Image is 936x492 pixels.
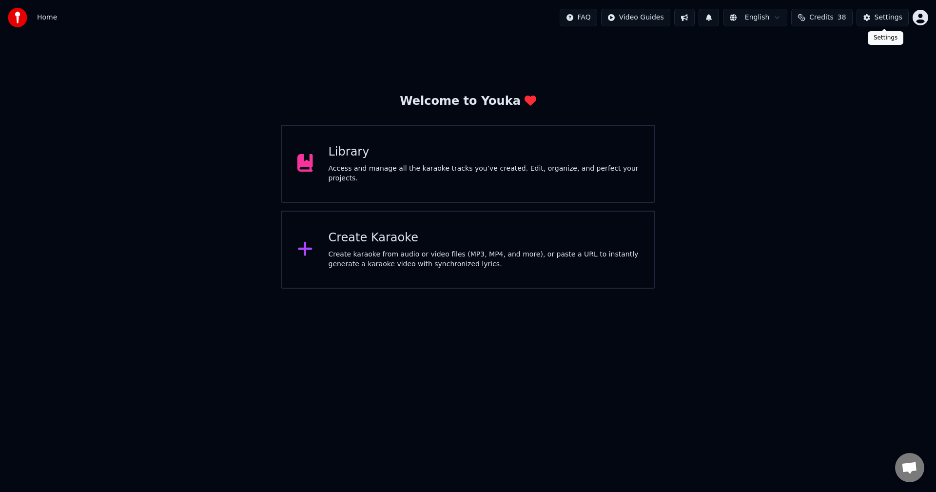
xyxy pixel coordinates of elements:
span: 38 [838,13,846,22]
div: Access and manage all the karaoke tracks you’ve created. Edit, organize, and perfect your projects. [329,164,639,183]
div: Settings [868,31,903,45]
img: youka [8,8,27,27]
div: Open chat [895,453,924,482]
button: Video Guides [601,9,670,26]
button: FAQ [560,9,597,26]
div: Welcome to Youka [400,94,536,109]
div: Create karaoke from audio or video files (MP3, MP4, and more), or paste a URL to instantly genera... [329,250,639,269]
button: Credits38 [791,9,852,26]
button: Settings [857,9,909,26]
div: Settings [875,13,902,22]
div: Library [329,144,639,160]
span: Home [37,13,57,22]
nav: breadcrumb [37,13,57,22]
span: Credits [809,13,833,22]
div: Create Karaoke [329,230,639,246]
